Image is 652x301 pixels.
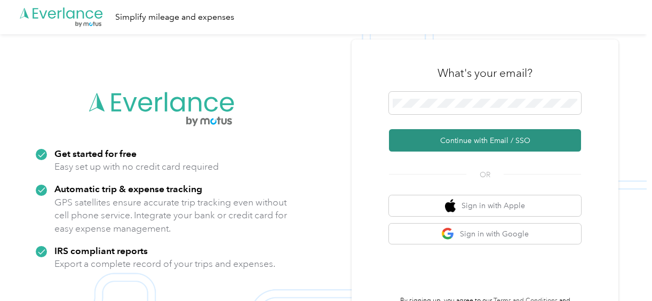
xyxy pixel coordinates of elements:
strong: Automatic trip & expense tracking [54,183,202,194]
img: google logo [441,227,455,241]
h3: What's your email? [438,66,532,81]
p: Export a complete record of your trips and expenses. [54,257,275,271]
p: Easy set up with no credit card required [54,160,219,173]
button: google logoSign in with Google [389,224,581,244]
div: Simplify mileage and expenses [115,11,234,24]
button: apple logoSign in with Apple [389,195,581,216]
span: OR [466,169,504,180]
button: Continue with Email / SSO [389,129,581,152]
strong: Get started for free [54,148,137,159]
p: GPS satellites ensure accurate trip tracking even without cell phone service. Integrate your bank... [54,196,288,235]
img: apple logo [445,199,456,212]
strong: IRS compliant reports [54,245,148,256]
